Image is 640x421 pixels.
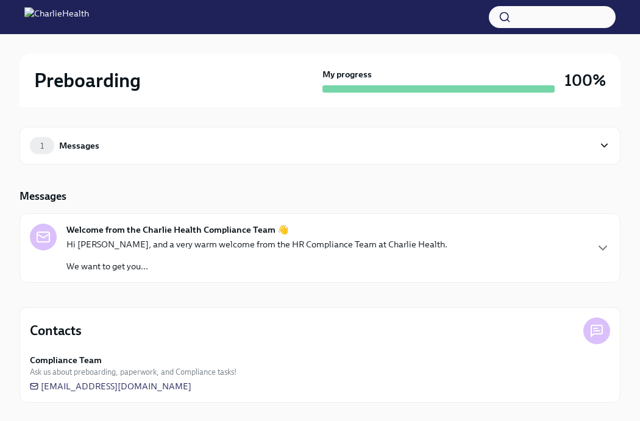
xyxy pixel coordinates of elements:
h2: Preboarding [34,68,141,93]
img: CharlieHealth [24,7,89,27]
a: [EMAIL_ADDRESS][DOMAIN_NAME] [30,380,191,392]
h3: 100% [564,69,606,91]
strong: My progress [322,68,372,80]
p: Hi [PERSON_NAME], and a very warm welcome from the HR Compliance Team at Charlie Health. [66,238,447,250]
strong: Welcome from the Charlie Health Compliance Team 👋 [66,224,289,236]
strong: Compliance Team [30,354,102,366]
h4: Contacts [30,322,82,340]
div: Messages [59,139,99,152]
span: 1 [33,141,51,150]
span: Ask us about preboarding, paperwork, and Compliance tasks! [30,366,236,378]
p: We want to get you... [66,260,447,272]
h5: Messages [20,189,66,203]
